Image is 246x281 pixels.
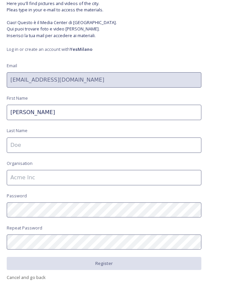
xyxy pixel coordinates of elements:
input: John [7,105,201,120]
span: Last Name [7,127,28,134]
span: Cancel and go back [7,274,46,280]
span: Password [7,193,27,199]
span: Log in or create an account with [7,46,201,53]
strong: YesMilano [70,46,93,52]
input: john.doe@snapsea.io [7,72,201,88]
input: Doe [7,137,201,153]
span: Repeat Password [7,225,42,231]
input: Acme Inc [7,170,201,185]
span: Organisation [7,160,33,167]
button: Register [7,257,201,270]
span: First Name [7,95,28,101]
span: Email [7,63,17,69]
